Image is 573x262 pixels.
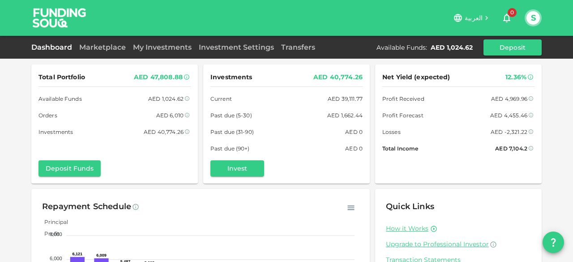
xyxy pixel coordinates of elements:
[210,144,250,153] span: Past due (90+)
[144,127,184,137] div: AED 40,774.26
[345,127,363,137] div: AED 0
[328,94,363,103] div: AED 39,111.77
[386,202,434,211] span: Quick Links
[210,127,254,137] span: Past due (31-90)
[543,232,564,253] button: question
[156,111,184,120] div: AED 6,010
[134,72,183,83] div: AED 47,808.88
[490,111,527,120] div: AED 4,455.46
[210,72,252,83] span: Investments
[431,43,473,52] div: AED 1,024.62
[38,230,60,237] span: Profit
[210,111,252,120] span: Past due (5-30)
[50,256,62,261] tspan: 6,000
[382,111,423,120] span: Profit Forecast
[382,72,450,83] span: Net Yield (expected)
[50,232,62,237] tspan: 8,000
[491,94,527,103] div: AED 4,969.96
[465,14,483,22] span: العربية
[498,9,516,27] button: 0
[38,72,85,83] span: Total Portfolio
[42,200,131,214] div: Repayment Schedule
[31,43,76,52] a: Dashboard
[195,43,278,52] a: Investment Settings
[526,11,540,25] button: S
[491,127,527,137] div: AED -2,321.22
[210,160,264,176] button: Invest
[129,43,195,52] a: My Investments
[38,127,73,137] span: Investments
[386,240,531,249] a: Upgrade to Professional Investor
[382,144,418,153] span: Total Income
[483,39,542,56] button: Deposit
[38,111,57,120] span: Orders
[505,72,526,83] div: 12.36%
[382,127,401,137] span: Losses
[148,94,184,103] div: AED 1,024.62
[508,8,517,17] span: 0
[278,43,319,52] a: Transfers
[38,94,82,103] span: Available Funds
[327,111,363,120] div: AED 1,662.44
[313,72,363,83] div: AED 40,774.26
[386,224,428,233] a: How it Works
[386,240,489,248] span: Upgrade to Professional Investor
[210,94,232,103] span: Current
[345,144,363,153] div: AED 0
[495,144,527,153] div: AED 7,104.2
[76,43,129,52] a: Marketplace
[376,43,427,52] div: Available Funds :
[38,219,68,225] span: Principal
[382,94,424,103] span: Profit Received
[38,160,101,176] button: Deposit Funds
